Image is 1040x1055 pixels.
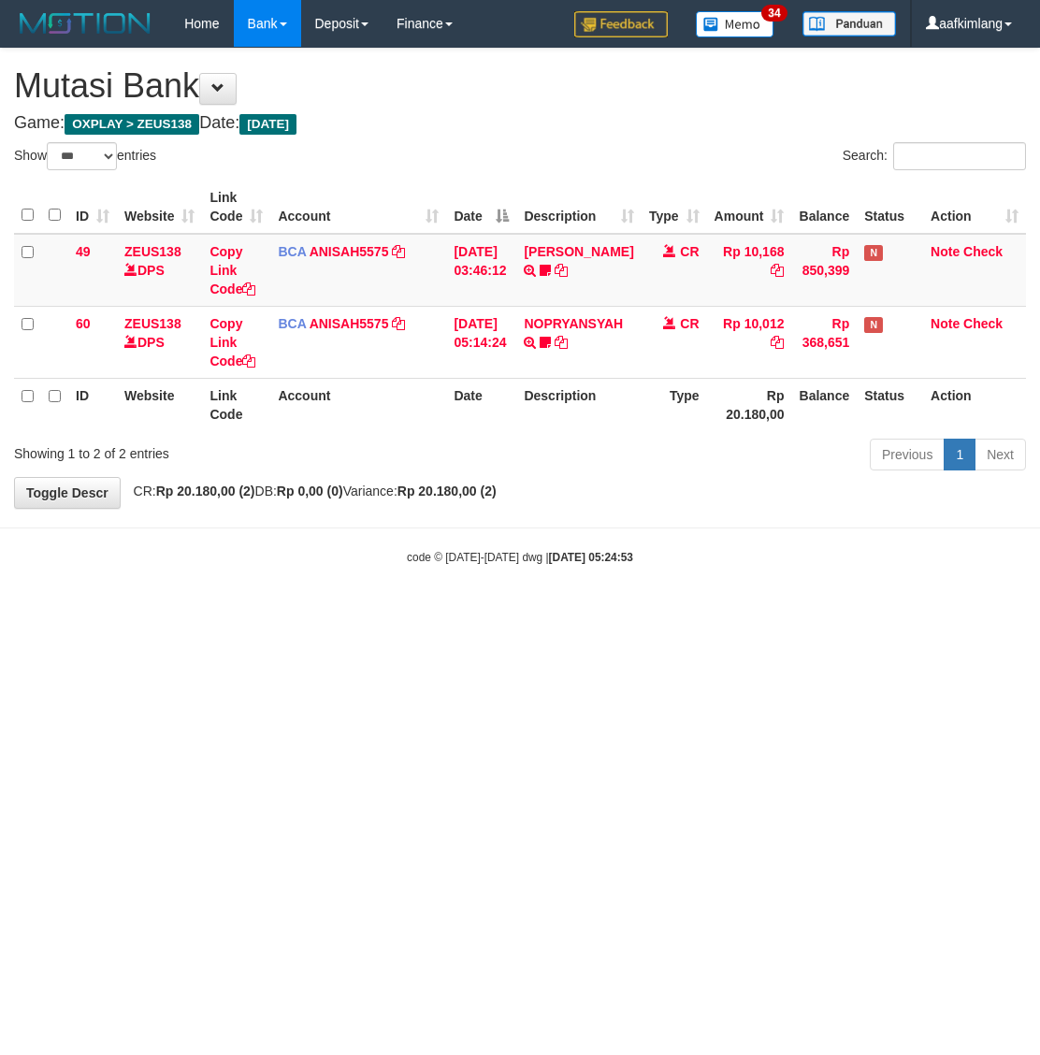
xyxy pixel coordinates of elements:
[870,439,945,470] a: Previous
[270,378,446,431] th: Account
[680,316,699,331] span: CR
[761,5,787,22] span: 34
[14,437,419,463] div: Showing 1 to 2 of 2 entries
[310,244,389,259] a: ANISAH5575
[707,181,792,234] th: Amount: activate to sort column ascending
[156,484,255,499] strong: Rp 20.180,00 (2)
[975,439,1026,470] a: Next
[516,181,641,234] th: Description: activate to sort column ascending
[76,244,91,259] span: 49
[707,378,792,431] th: Rp 20.180,00
[209,316,255,369] a: Copy Link Code
[963,316,1003,331] a: Check
[397,484,497,499] strong: Rp 20.180,00 (2)
[864,317,883,333] span: Has Note
[14,142,156,170] label: Show entries
[923,181,1026,234] th: Action: activate to sort column ascending
[791,306,857,378] td: Rp 368,651
[76,316,91,331] span: 60
[117,306,202,378] td: DPS
[124,244,181,259] a: ZEUS138
[392,244,405,259] a: Copy ANISAH5575 to clipboard
[68,378,117,431] th: ID
[117,234,202,307] td: DPS
[680,244,699,259] span: CR
[117,378,202,431] th: Website
[791,181,857,234] th: Balance
[857,378,923,431] th: Status
[202,181,270,234] th: Link Code: activate to sort column ascending
[524,316,623,331] a: NOPRYANSYAH
[931,316,960,331] a: Note
[277,484,343,499] strong: Rp 0,00 (0)
[524,244,633,259] a: [PERSON_NAME]
[392,316,405,331] a: Copy ANISAH5575 to clipboard
[707,234,792,307] td: Rp 10,168
[446,378,516,431] th: Date
[446,181,516,234] th: Date: activate to sort column descending
[791,234,857,307] td: Rp 850,399
[923,378,1026,431] th: Action
[642,378,707,431] th: Type
[14,114,1026,133] h4: Game: Date:
[707,306,792,378] td: Rp 10,012
[516,378,641,431] th: Description
[278,316,306,331] span: BCA
[864,245,883,261] span: Has Note
[802,11,896,36] img: panduan.png
[843,142,1026,170] label: Search:
[574,11,668,37] img: Feedback.jpg
[14,477,121,509] a: Toggle Descr
[68,181,117,234] th: ID: activate to sort column ascending
[857,181,923,234] th: Status
[791,378,857,431] th: Balance
[14,9,156,37] img: MOTION_logo.png
[124,484,497,499] span: CR: DB: Variance:
[446,306,516,378] td: [DATE] 05:14:24
[963,244,1003,259] a: Check
[270,181,446,234] th: Account: activate to sort column ascending
[407,551,633,564] small: code © [DATE]-[DATE] dwg |
[549,551,633,564] strong: [DATE] 05:24:53
[47,142,117,170] select: Showentries
[446,234,516,307] td: [DATE] 03:46:12
[239,114,296,135] span: [DATE]
[65,114,199,135] span: OXPLAY > ZEUS138
[124,316,181,331] a: ZEUS138
[555,335,568,350] a: Copy NOPRYANSYAH to clipboard
[202,378,270,431] th: Link Code
[278,244,306,259] span: BCA
[642,181,707,234] th: Type: activate to sort column ascending
[696,11,774,37] img: Button%20Memo.svg
[771,335,784,350] a: Copy Rp 10,012 to clipboard
[893,142,1026,170] input: Search:
[944,439,975,470] a: 1
[117,181,202,234] th: Website: activate to sort column ascending
[14,67,1026,105] h1: Mutasi Bank
[209,244,255,296] a: Copy Link Code
[555,263,568,278] a: Copy INA PAUJANAH to clipboard
[771,263,784,278] a: Copy Rp 10,168 to clipboard
[310,316,389,331] a: ANISAH5575
[931,244,960,259] a: Note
